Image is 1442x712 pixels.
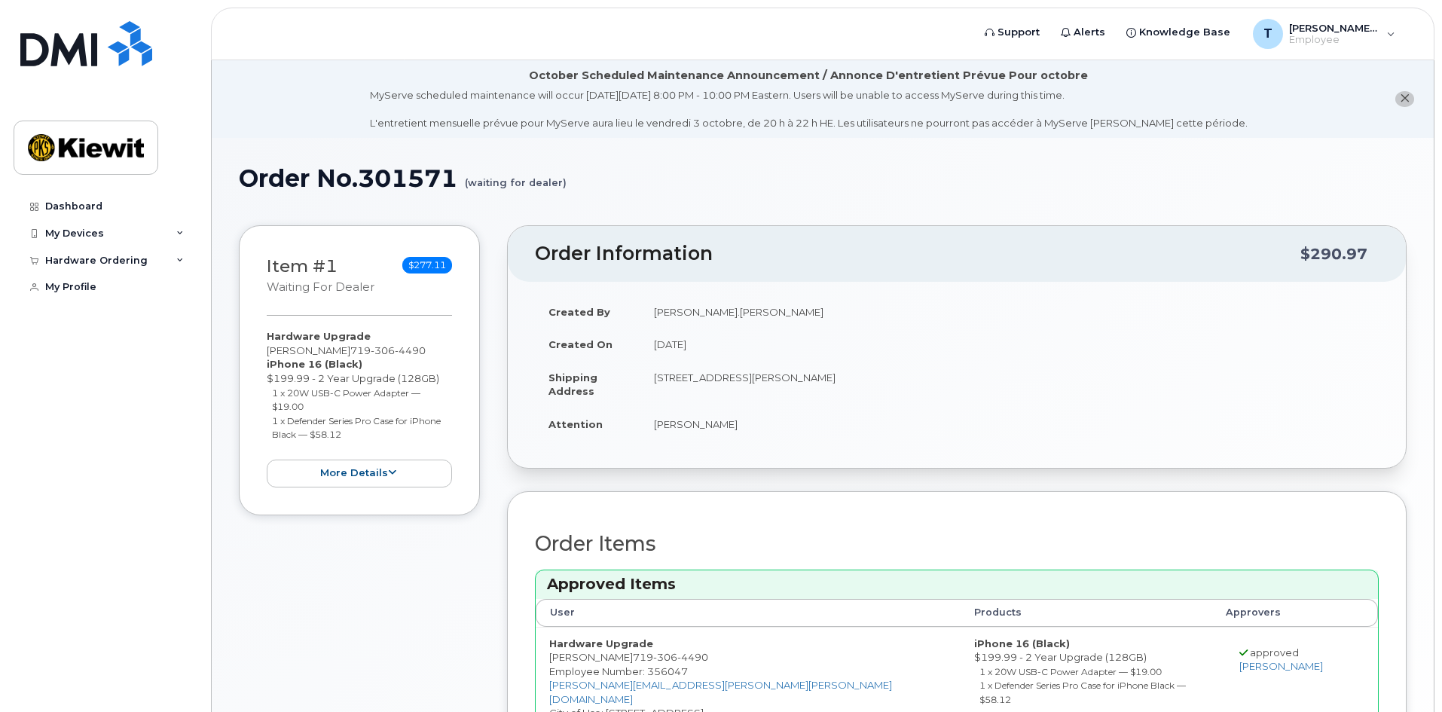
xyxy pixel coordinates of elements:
span: 306 [371,344,395,356]
button: close notification [1395,91,1414,107]
div: MyServe scheduled maintenance will occur [DATE][DATE] 8:00 PM - 10:00 PM Eastern. Users will be u... [370,88,1248,130]
td: [PERSON_NAME].[PERSON_NAME] [640,295,1379,328]
td: [PERSON_NAME] [640,408,1379,441]
strong: Attention [548,418,603,430]
span: 306 [653,651,677,663]
td: [DATE] [640,328,1379,361]
span: $277.11 [402,257,452,273]
small: (waiting for dealer) [465,165,567,188]
span: 4490 [395,344,426,356]
span: approved [1250,646,1299,659]
small: 1 x Defender Series Pro Case for iPhone Black — $58.12 [272,415,441,441]
span: 719 [350,344,426,356]
th: Products [961,599,1212,626]
h2: Order Information [535,243,1300,264]
th: Approvers [1212,599,1350,626]
h3: Item #1 [267,257,374,295]
h3: Approved Items [547,574,1367,594]
div: [PERSON_NAME] $199.99 - 2 Year Upgrade (128GB) [267,329,452,487]
div: $290.97 [1300,240,1367,268]
a: [PERSON_NAME][EMAIL_ADDRESS][PERSON_NAME][PERSON_NAME][DOMAIN_NAME] [549,679,892,705]
strong: Hardware Upgrade [549,637,653,649]
span: 719 [633,651,708,663]
strong: Shipping Address [548,371,597,398]
strong: iPhone 16 (Black) [267,358,362,370]
strong: Created On [548,338,613,350]
small: waiting for dealer [267,280,374,294]
strong: iPhone 16 (Black) [974,637,1070,649]
strong: Created By [548,306,610,318]
span: 4490 [677,651,708,663]
td: [STREET_ADDRESS][PERSON_NAME] [640,361,1379,408]
small: 1 x Defender Series Pro Case for iPhone Black — $58.12 [979,680,1186,705]
h1: Order No.301571 [239,165,1407,191]
div: October Scheduled Maintenance Announcement / Annonce D'entretient Prévue Pour octobre [529,68,1088,84]
small: 1 x 20W USB-C Power Adapter — $19.00 [979,666,1162,677]
h2: Order Items [535,533,1379,555]
th: User [536,599,961,626]
button: more details [267,460,452,487]
a: [PERSON_NAME] [1239,660,1323,672]
span: Employee Number: 356047 [549,665,688,677]
strong: Hardware Upgrade [267,330,371,342]
small: 1 x 20W USB-C Power Adapter — $19.00 [272,387,420,413]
